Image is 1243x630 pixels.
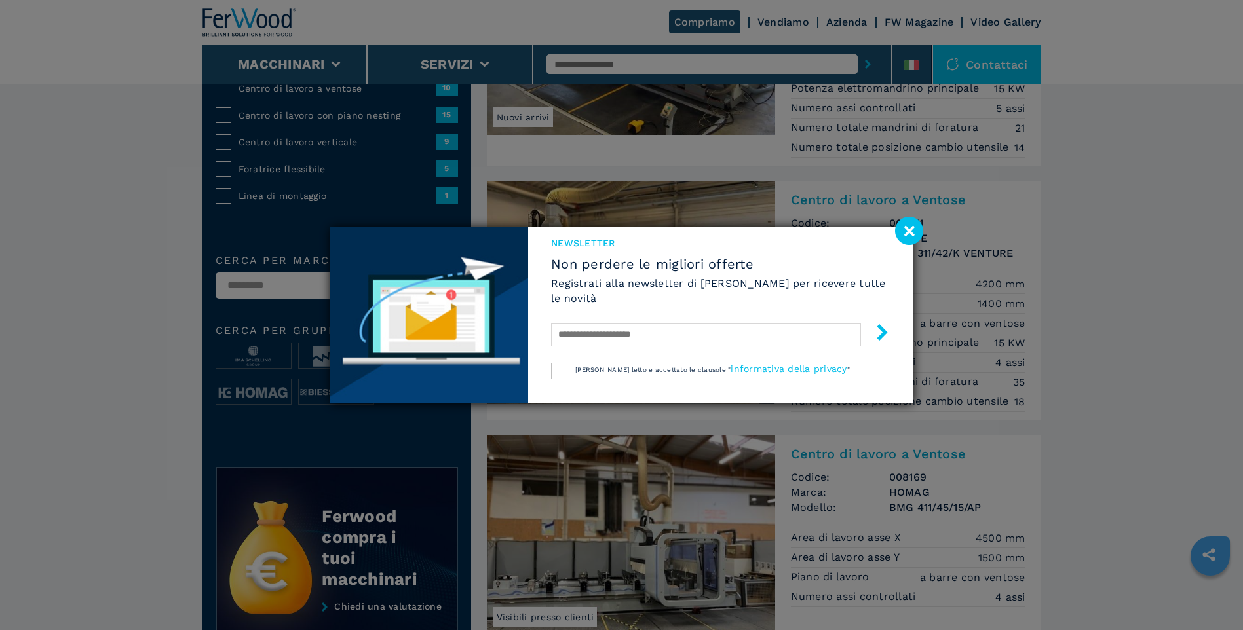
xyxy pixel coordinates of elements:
[551,276,890,306] h6: Registrati alla newsletter di [PERSON_NAME] per ricevere tutte le novità
[551,256,890,272] span: Non perdere le migliori offerte
[551,236,890,250] span: NEWSLETTER
[847,366,850,373] span: "
[861,319,890,350] button: submit-button
[330,227,529,403] img: Newsletter image
[575,366,731,373] span: [PERSON_NAME] letto e accettato le clausole "
[731,363,847,374] a: informativa della privacy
